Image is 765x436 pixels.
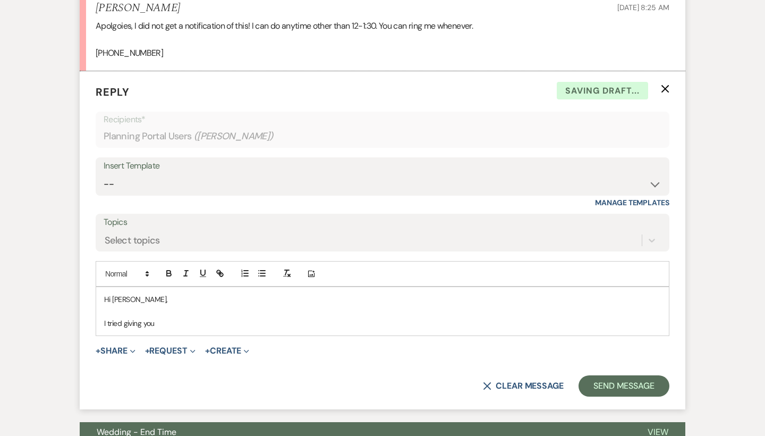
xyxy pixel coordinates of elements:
span: [DATE] 8:25 AM [617,3,669,12]
span: + [205,347,210,355]
span: + [96,347,100,355]
span: ( [PERSON_NAME] ) [194,129,274,144]
span: Saving draft... [557,82,648,100]
p: Apolgoies, I did not get a notification of this! I can do anytime other than 12-1:30. You can rin... [96,19,669,33]
p: Recipients* [104,113,661,127]
button: Clear message [483,382,564,390]
div: Select topics [105,233,160,248]
span: + [145,347,150,355]
button: Send Message [579,375,669,397]
div: Planning Portal Users [104,126,661,147]
p: Hi [PERSON_NAME], [104,294,661,305]
h5: [PERSON_NAME] [96,2,180,15]
span: Reply [96,85,130,99]
button: Create [205,347,249,355]
div: Insert Template [104,158,661,174]
button: Request [145,347,195,355]
label: Topics [104,215,661,230]
p: I tried giving you [104,317,661,329]
button: Share [96,347,135,355]
p: [PHONE_NUMBER] [96,46,669,60]
a: Manage Templates [595,198,669,207]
